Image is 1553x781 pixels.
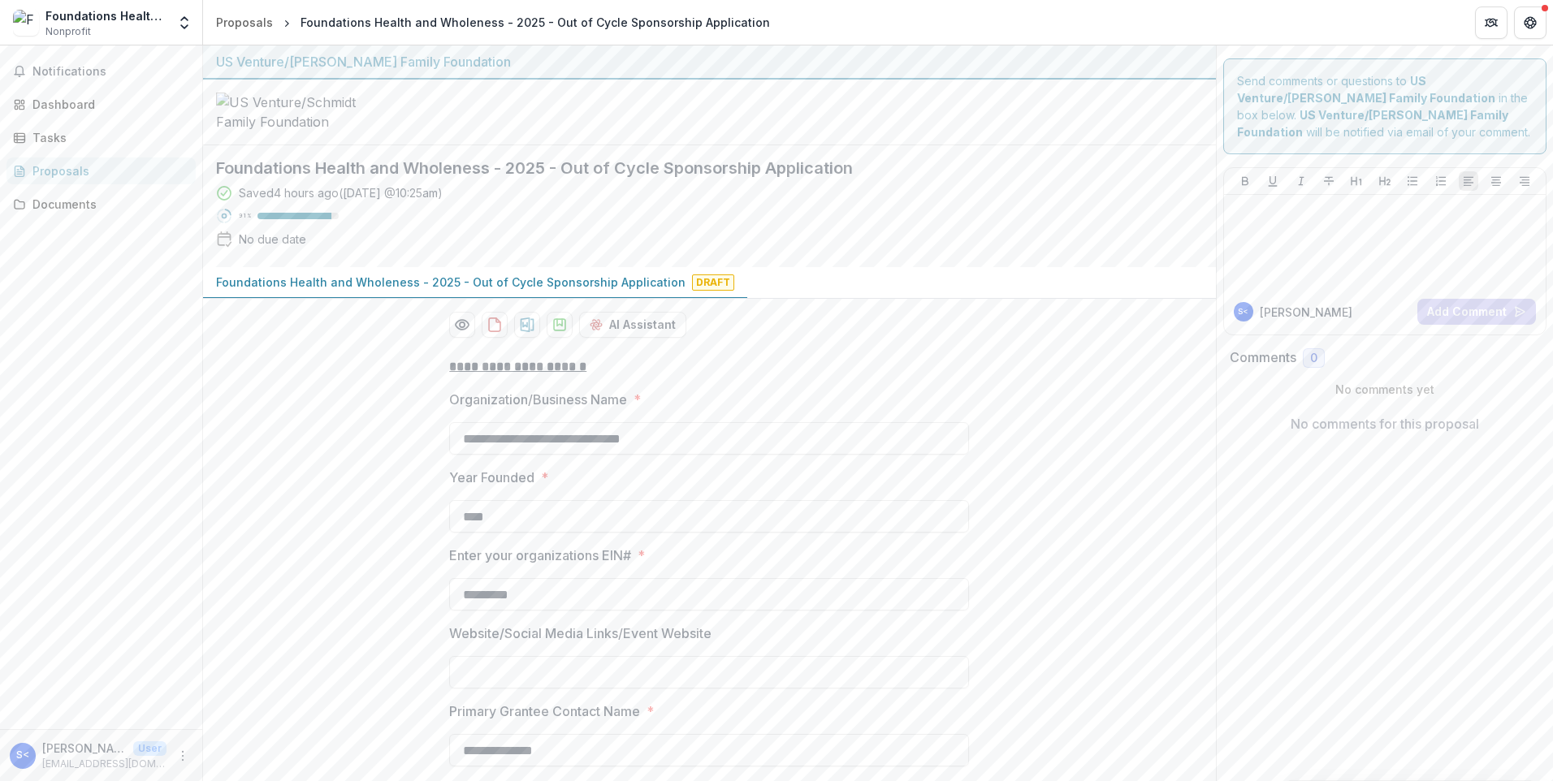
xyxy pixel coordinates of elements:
span: Draft [692,274,734,291]
img: US Venture/Schmidt Family Foundation [216,93,379,132]
div: Dashboard [32,96,183,113]
div: Sarah Graper <sgraper@wearefoundations.org> [16,750,29,761]
button: download-proposal [482,312,508,338]
p: No comments for this proposal [1291,414,1479,434]
button: Heading 2 [1375,171,1395,191]
button: Heading 1 [1347,171,1366,191]
strong: US Venture/[PERSON_NAME] Family Foundation [1237,108,1508,139]
div: Sarah Graper <sgraper@wearefoundations.org> [1238,308,1248,316]
button: Align Left [1459,171,1478,191]
a: Documents [6,191,196,218]
p: Primary Grantee Contact Name [449,701,640,721]
div: Tasks [32,129,183,146]
h2: Foundations Health and Wholeness - 2025 - Out of Cycle Sponsorship Application [216,158,1177,178]
p: Foundations Health and Wholeness - 2025 - Out of Cycle Sponsorship Application [216,274,686,291]
button: Underline [1263,171,1283,191]
button: More [173,746,193,766]
p: [EMAIL_ADDRESS][DOMAIN_NAME] [42,757,167,771]
button: Notifications [6,58,196,84]
button: Bullet List [1403,171,1422,191]
button: Open entity switcher [173,6,196,39]
button: Italicize [1291,171,1311,191]
a: Proposals [210,11,279,34]
a: Tasks [6,124,196,151]
button: Partners [1475,6,1508,39]
p: [PERSON_NAME] [1260,304,1352,321]
button: Ordered List [1431,171,1451,191]
div: Proposals [32,162,183,179]
div: Foundations Health and Wholeness - 2025 - Out of Cycle Sponsorship Application [301,14,770,31]
button: Preview c7dc05cb-2b6b-4040-8f66-082a33651e8d-0.pdf [449,312,475,338]
a: Dashboard [6,91,196,118]
h2: Comments [1230,350,1296,365]
p: [PERSON_NAME] <[EMAIL_ADDRESS][DOMAIN_NAME]> [42,740,127,757]
div: US Venture/[PERSON_NAME] Family Foundation [216,52,1203,71]
button: download-proposal [547,312,573,338]
button: Strike [1319,171,1339,191]
a: Proposals [6,157,196,184]
div: Documents [32,196,183,213]
button: Get Help [1514,6,1547,39]
button: Add Comment [1417,299,1536,325]
div: Foundations Health and Wholeness [45,7,167,24]
button: Bold [1235,171,1255,191]
div: Send comments or questions to in the box below. will be notified via email of your comment. [1223,58,1547,154]
p: Year Founded [449,468,534,487]
p: Organization/Business Name [449,390,627,409]
div: No due date [239,231,306,248]
button: download-proposal [514,312,540,338]
button: Align Right [1515,171,1534,191]
nav: breadcrumb [210,11,776,34]
p: Enter your organizations EIN# [449,546,631,565]
p: User [133,741,167,756]
p: No comments yet [1230,381,1541,398]
span: 0 [1310,352,1317,365]
button: AI Assistant [579,312,686,338]
div: Saved 4 hours ago ( [DATE] @ 10:25am ) [239,184,443,201]
img: Foundations Health and Wholeness [13,10,39,36]
p: Website/Social Media Links/Event Website [449,624,712,643]
p: 91 % [239,210,251,222]
button: Align Center [1486,171,1506,191]
span: Nonprofit [45,24,91,39]
span: Notifications [32,65,189,79]
div: Proposals [216,14,273,31]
